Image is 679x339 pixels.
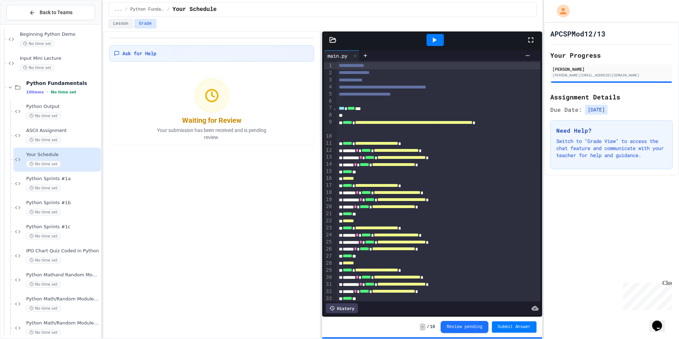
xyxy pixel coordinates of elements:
div: main.py [324,52,351,59]
div: My Account [550,3,571,19]
div: 2 [324,69,333,76]
div: 21 [324,210,333,217]
div: 27 [324,253,333,260]
button: Review pending [441,321,488,333]
span: ... [115,7,122,12]
span: Fold line [333,105,336,111]
span: Submit Answer [498,324,531,330]
div: 1 [324,62,333,69]
div: 33 [324,295,333,302]
button: Lesson [109,19,133,28]
div: 9 [324,119,333,133]
div: 4 [324,84,333,91]
div: History [326,303,358,313]
div: 17 [324,182,333,189]
div: 16 [324,175,333,182]
div: 3 [324,76,333,84]
h1: APCSPMod12/13 [550,29,605,39]
div: Chat with us now!Close [3,3,49,45]
p: Your submission has been received and is pending review. [148,127,275,141]
div: 15 [324,168,333,175]
div: 19 [324,196,333,203]
div: 6 [324,98,333,105]
iframe: chat widget [620,280,672,310]
button: Back to Teams [6,5,95,20]
div: 7 [324,104,333,111]
h2: Assignment Details [550,92,673,102]
div: 30 [324,274,333,281]
span: / [125,7,127,12]
span: Back to Teams [40,9,72,16]
span: 10 [430,324,435,330]
div: 23 [324,224,333,231]
button: Grade [134,19,156,28]
div: 31 [324,281,333,288]
div: 29 [324,267,333,274]
div: [PERSON_NAME][EMAIL_ADDRESS][DOMAIN_NAME] [552,73,671,78]
div: 12 [324,147,333,154]
h3: Need Help? [556,126,667,135]
span: / [427,324,429,330]
div: 28 [324,260,333,267]
div: Waiting for Review [182,115,242,125]
div: 18 [324,189,333,196]
p: Switch to "Grade View" to access the chat feature and communicate with your teacher for help and ... [556,138,667,159]
div: 32 [324,288,333,295]
div: 10 [324,133,333,140]
div: 24 [324,231,333,239]
div: 11 [324,140,333,147]
div: 20 [324,203,333,210]
h2: Your Progress [550,50,673,60]
span: [DATE] [585,105,608,115]
div: main.py [324,50,360,61]
span: Your Schedule [173,5,217,14]
div: 14 [324,161,333,168]
span: Due Date: [550,105,582,114]
div: 25 [324,239,333,246]
button: Submit Answer [492,321,536,333]
div: [PERSON_NAME] [552,66,671,72]
div: 8 [324,111,333,119]
div: 26 [324,246,333,253]
span: Ask for Help [122,50,156,57]
span: / [167,7,170,12]
div: 13 [324,154,333,161]
div: 5 [324,91,333,98]
iframe: chat widget [649,311,672,332]
span: Python Fundamentals [130,7,164,12]
span: - [420,323,425,331]
div: 22 [324,217,333,224]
